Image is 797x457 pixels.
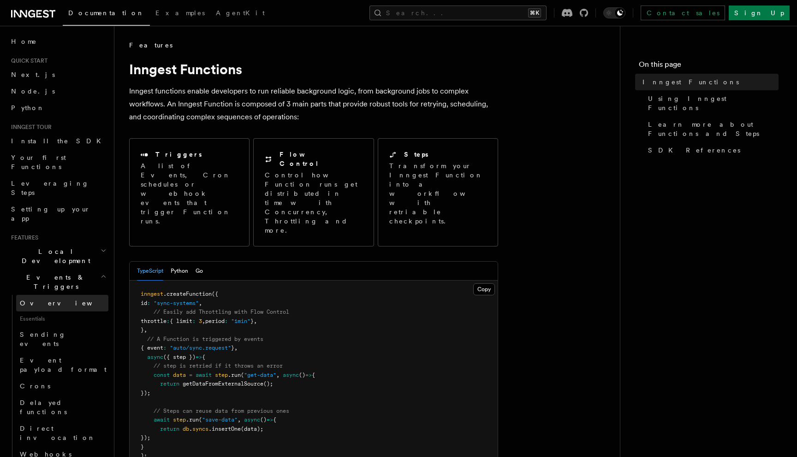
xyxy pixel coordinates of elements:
[648,146,740,155] span: SDK References
[20,399,67,416] span: Delayed functions
[141,318,167,324] span: throttle
[7,234,38,241] span: Features
[199,300,202,306] span: ,
[228,372,241,378] span: .run
[160,426,179,432] span: return
[154,300,199,306] span: "sync-systems"
[167,318,170,324] span: :
[250,318,254,324] span: }
[189,372,192,378] span: =
[644,116,779,142] a: Learn more about Functions and Steps
[11,205,90,222] span: Setting up your app
[16,326,108,352] a: Sending events
[273,416,276,423] span: {
[241,372,244,378] span: (
[644,142,779,158] a: SDK References
[11,154,66,170] span: Your first Functions
[639,74,779,90] a: Inngest Functions
[155,150,202,159] h2: Triggers
[163,354,196,360] span: ({ step })
[16,352,108,378] a: Event payload format
[254,318,257,324] span: ,
[260,416,267,423] span: ()
[154,416,170,423] span: await
[641,6,725,20] a: Contact sales
[147,300,150,306] span: :
[141,434,150,441] span: });
[205,318,225,324] span: period
[16,311,108,326] span: Essentials
[11,37,37,46] span: Home
[154,372,170,378] span: const
[202,416,238,423] span: "save-data"
[199,416,202,423] span: (
[7,269,108,295] button: Events & Triggers
[154,363,283,369] span: // step is retried if it throws an error
[729,6,790,20] a: Sign Up
[7,247,101,265] span: Local Development
[154,408,289,414] span: // Steps can reuse data from previous ones
[265,170,362,235] p: Control how Function runs get distributed in time with Concurrency, Throttling and more.
[171,262,188,281] button: Python
[141,444,144,450] span: }
[11,104,45,111] span: Python
[241,426,263,432] span: (data);
[7,133,108,149] a: Install the SDK
[11,137,107,145] span: Install the SDK
[20,299,115,307] span: Overview
[16,420,108,446] a: Direct invocation
[141,390,150,396] span: });
[208,426,241,432] span: .insertOne
[215,372,228,378] span: step
[192,426,208,432] span: syncs
[7,123,52,131] span: Inngest tour
[192,318,196,324] span: :
[183,426,189,432] span: db
[196,354,202,360] span: =>
[7,273,101,291] span: Events & Triggers
[244,372,276,378] span: "get-data"
[299,372,305,378] span: ()
[212,291,218,297] span: ({
[20,425,95,441] span: Direct invocation
[528,8,541,18] kbd: ⌘K
[216,9,265,17] span: AgentKit
[173,416,186,423] span: step
[369,6,547,20] button: Search...⌘K
[7,243,108,269] button: Local Development
[16,394,108,420] a: Delayed functions
[170,318,192,324] span: { limit
[225,318,228,324] span: :
[137,262,163,281] button: TypeScript
[238,416,241,423] span: ,
[68,9,144,17] span: Documentation
[16,295,108,311] a: Overview
[263,381,273,387] span: ();
[7,175,108,201] a: Leveraging Steps
[234,345,238,351] span: ,
[389,161,488,226] p: Transform your Inngest Function into a workflow with retriable checkpoints.
[210,3,270,25] a: AgentKit
[186,416,199,423] span: .run
[199,318,202,324] span: 3
[312,372,315,378] span: {
[7,57,48,64] span: Quick start
[160,381,179,387] span: return
[150,3,210,25] a: Examples
[20,382,50,390] span: Crons
[129,138,250,246] a: TriggersA list of Events, Cron schedules or webhook events that trigger Function runs.
[20,357,107,373] span: Event payload format
[20,331,66,347] span: Sending events
[16,378,108,394] a: Crons
[253,138,374,246] a: Flow ControlControl how Function runs get distributed in time with Concurrency, Throttling and more.
[147,336,263,342] span: // A Function is triggered by events
[7,100,108,116] a: Python
[202,318,205,324] span: ,
[129,85,498,123] p: Inngest functions enable developers to run reliable background logic, from background jobs to com...
[141,291,163,297] span: inngest
[147,354,163,360] span: async
[639,59,779,74] h4: On this page
[170,345,231,351] span: "auto/sync.request"
[11,180,89,196] span: Leveraging Steps
[7,33,108,50] a: Home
